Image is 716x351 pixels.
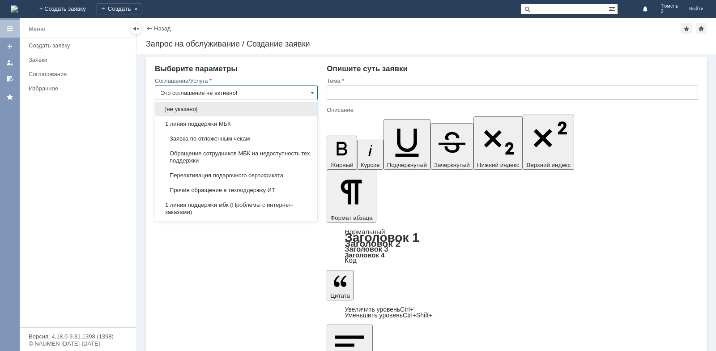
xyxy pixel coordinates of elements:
[11,5,18,13] a: Перейти на домашнюю страницу
[161,150,312,164] span: Обращение сотрудников МБК на недоступность тех. поддержки
[29,334,127,339] div: Версия: 4.18.0.9.31.1398 (1398)
[327,270,354,300] button: Цитата
[29,341,127,347] div: © NAUMEN [DATE]-[DATE]
[97,4,142,14] div: Создать
[327,107,696,113] div: Описание
[25,39,134,52] a: Создать заявку
[345,306,415,313] a: Increase
[29,24,45,34] div: Меню
[3,72,17,86] a: Мои согласования
[3,39,17,54] a: Создать заявку
[25,67,134,81] a: Согласования
[330,214,372,221] span: Формат абзаца
[345,245,388,253] a: Заголовок 3
[161,201,312,216] span: 1 линия поддержки мбк (Проблемы с интернет-заказами)
[384,119,430,170] button: Подчеркнутый
[154,25,170,32] a: Назад
[146,39,707,48] div: Запрос на обслуживание / Создание заявки
[327,64,408,73] span: Опишите суть заявки
[345,238,401,248] a: Заголовок 2
[161,106,312,113] span: [не указано]
[345,228,385,235] a: Нормальный
[430,123,473,170] button: Зачеркнутый
[155,64,238,73] span: Выберите параметры
[11,5,18,13] img: logo
[161,135,312,142] span: Заявка по отложенным чекам
[361,162,380,168] span: Курсив
[345,231,419,244] a: Заголовок 1
[523,115,574,170] button: Верхний индекс
[696,23,707,34] div: Сделать домашней страницей
[434,162,470,168] span: Зачеркнутый
[387,162,427,168] span: Подчеркнутый
[131,23,141,34] div: Скрыть меню
[29,85,121,92] div: Избранное
[29,42,131,49] div: Создать заявку
[403,312,434,319] span: Ctrl+Shift+'
[327,229,698,264] div: Формат абзаца
[161,187,312,194] span: Прочие обращение в техподдержку ИТ
[345,251,384,259] a: Заголовок 4
[29,56,131,63] div: Заявки
[161,172,312,179] span: Переактивация подарочного сертификата
[526,162,571,168] span: Верхний индекс
[29,71,131,77] div: Согласования
[661,4,678,9] span: Тюмень
[661,9,678,14] span: 2
[609,4,618,13] span: Расширенный поиск
[473,116,523,170] button: Нижний индекс
[327,307,698,318] div: Цитата
[161,120,312,128] span: 1 линия поддержки МБК
[3,56,17,70] a: Мои заявки
[330,292,350,299] span: Цитата
[477,162,520,168] span: Нижний индекс
[327,78,696,84] div: Тема
[330,162,354,168] span: Жирный
[345,312,434,319] a: Decrease
[345,257,357,265] a: Код
[155,78,316,84] div: Соглашение/Услуга
[357,140,384,170] button: Курсив
[400,306,415,313] span: Ctrl+'
[681,23,692,34] div: Добавить в избранное
[327,136,357,170] button: Жирный
[327,170,376,223] button: Формат абзаца
[25,53,134,67] a: Заявки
